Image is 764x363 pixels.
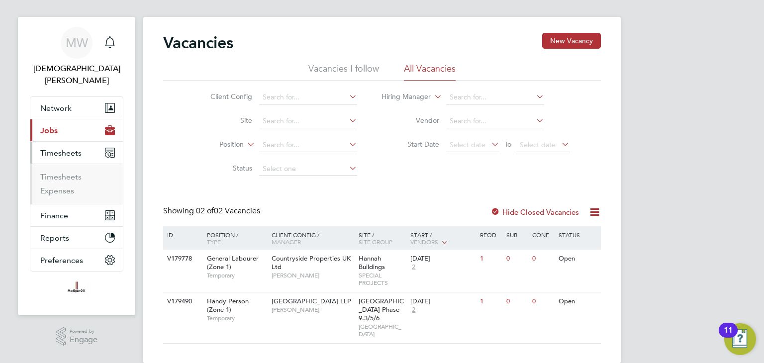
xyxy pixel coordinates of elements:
[187,140,244,150] label: Position
[477,226,503,243] div: Reqd
[163,206,262,216] div: Showing
[207,297,249,314] span: Handy Person (Zone 1)
[40,186,74,195] a: Expenses
[359,272,406,287] span: SPECIAL PROJECTS
[207,254,259,271] span: General Labourer (Zone 1)
[410,238,438,246] span: Vendors
[477,250,503,268] div: 1
[18,17,135,315] nav: Main navigation
[40,172,82,181] a: Timesheets
[30,164,123,204] div: Timesheets
[520,140,556,149] span: Select date
[196,206,214,216] span: 02 of
[530,226,556,243] div: Conf
[196,206,260,216] span: 02 Vacancies
[259,162,357,176] input: Select one
[30,281,123,297] a: Go to home page
[504,292,530,311] div: 0
[359,323,406,338] span: [GEOGRAPHIC_DATA]
[40,211,68,220] span: Finance
[359,254,385,271] span: Hannah Buildings
[446,91,544,104] input: Search for...
[504,226,530,243] div: Sub
[410,263,417,272] span: 2
[446,114,544,128] input: Search for...
[359,297,404,322] span: [GEOGRAPHIC_DATA] Phase 9.3/5/6
[195,164,252,173] label: Status
[450,140,485,149] span: Select date
[165,292,199,311] div: V179490
[724,323,756,355] button: Open Resource Center, 11 new notifications
[163,33,233,53] h2: Vacancies
[199,226,269,250] div: Position /
[56,327,98,346] a: Powered byEngage
[40,233,69,243] span: Reports
[40,148,82,158] span: Timesheets
[40,103,72,113] span: Network
[374,92,431,102] label: Hiring Manager
[40,126,58,135] span: Jobs
[410,255,475,263] div: [DATE]
[269,226,356,250] div: Client Config /
[195,116,252,125] label: Site
[259,138,357,152] input: Search for...
[207,314,267,322] span: Temporary
[490,207,579,217] label: Hide Closed Vacancies
[272,272,354,279] span: [PERSON_NAME]
[408,226,477,251] div: Start /
[207,238,221,246] span: Type
[382,116,439,125] label: Vendor
[404,63,456,81] li: All Vacancies
[165,226,199,243] div: ID
[30,227,123,249] button: Reports
[382,140,439,149] label: Start Date
[30,63,123,87] span: Matthew Wise
[65,281,88,297] img: madigangill-logo-retina.png
[410,306,417,314] span: 2
[165,250,199,268] div: V179778
[272,238,301,246] span: Manager
[504,250,530,268] div: 0
[556,226,599,243] div: Status
[259,114,357,128] input: Search for...
[272,306,354,314] span: [PERSON_NAME]
[195,92,252,101] label: Client Config
[40,256,83,265] span: Preferences
[477,292,503,311] div: 1
[542,33,601,49] button: New Vacancy
[724,330,733,343] div: 11
[70,336,97,344] span: Engage
[308,63,379,81] li: Vacancies I follow
[207,272,267,279] span: Temporary
[30,97,123,119] button: Network
[272,254,351,271] span: Countryside Properties UK Ltd
[30,119,123,141] button: Jobs
[70,327,97,336] span: Powered by
[359,238,392,246] span: Site Group
[30,204,123,226] button: Finance
[530,250,556,268] div: 0
[30,142,123,164] button: Timesheets
[272,297,351,305] span: [GEOGRAPHIC_DATA] LLP
[530,292,556,311] div: 0
[259,91,357,104] input: Search for...
[30,27,123,87] a: MW[DEMOGRAPHIC_DATA][PERSON_NAME]
[66,36,88,49] span: MW
[556,292,599,311] div: Open
[30,249,123,271] button: Preferences
[501,138,514,151] span: To
[356,226,408,250] div: Site /
[556,250,599,268] div: Open
[410,297,475,306] div: [DATE]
